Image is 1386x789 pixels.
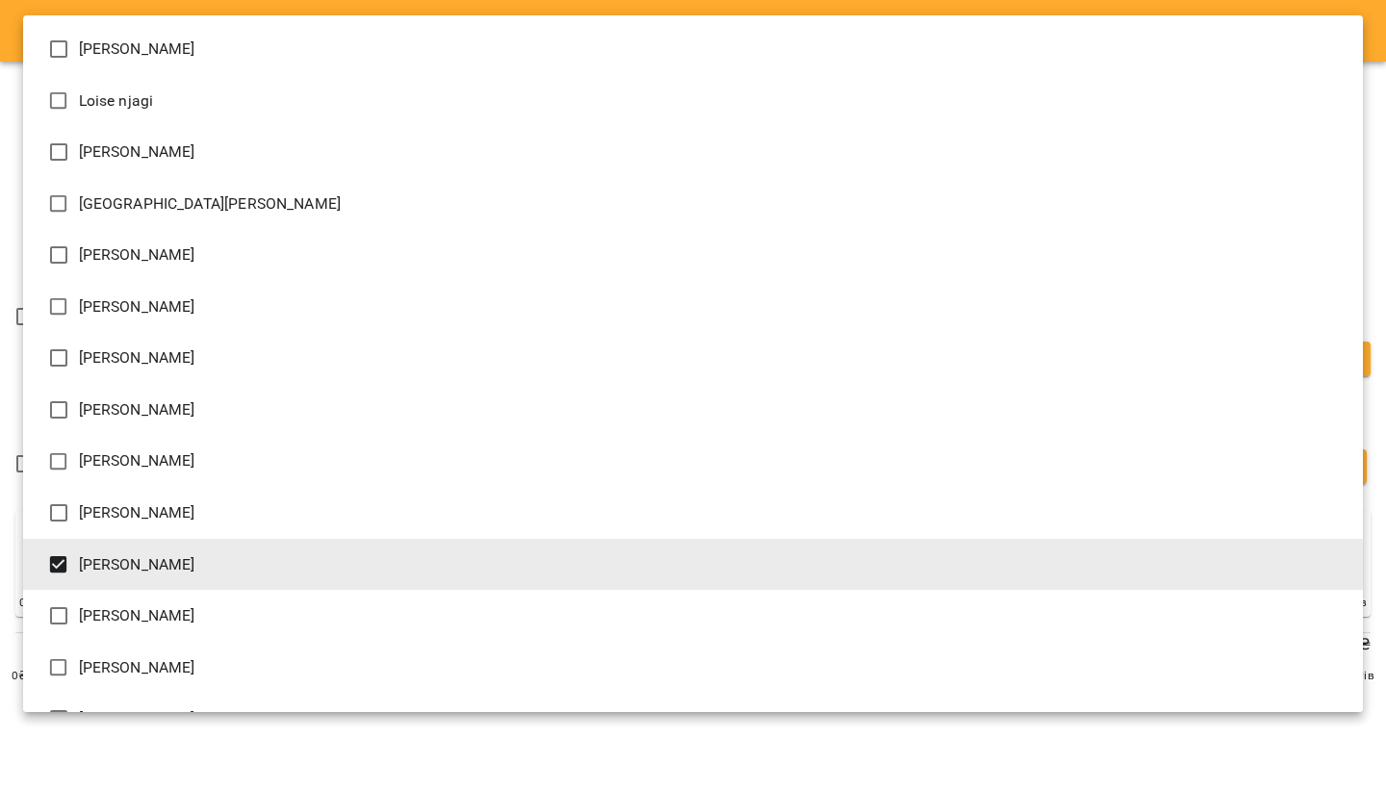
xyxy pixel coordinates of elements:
span: [PERSON_NAME] [79,38,195,61]
span: [GEOGRAPHIC_DATA][PERSON_NAME] [79,192,341,216]
span: [PERSON_NAME] [79,501,195,524]
span: [PERSON_NAME] [79,449,195,472]
span: [PERSON_NAME] [79,346,195,369]
span: [PERSON_NAME] [79,243,195,267]
span: [PERSON_NAME] [79,604,195,627]
span: [PERSON_NAME] [79,656,195,679]
span: Loise njagi [79,89,154,113]
span: [PERSON_NAME] [79,707,195,730]
span: [PERSON_NAME] [79,295,195,318]
span: [PERSON_NAME] [79,553,195,576]
span: [PERSON_NAME] [79,398,195,421]
span: [PERSON_NAME] [79,140,195,164]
